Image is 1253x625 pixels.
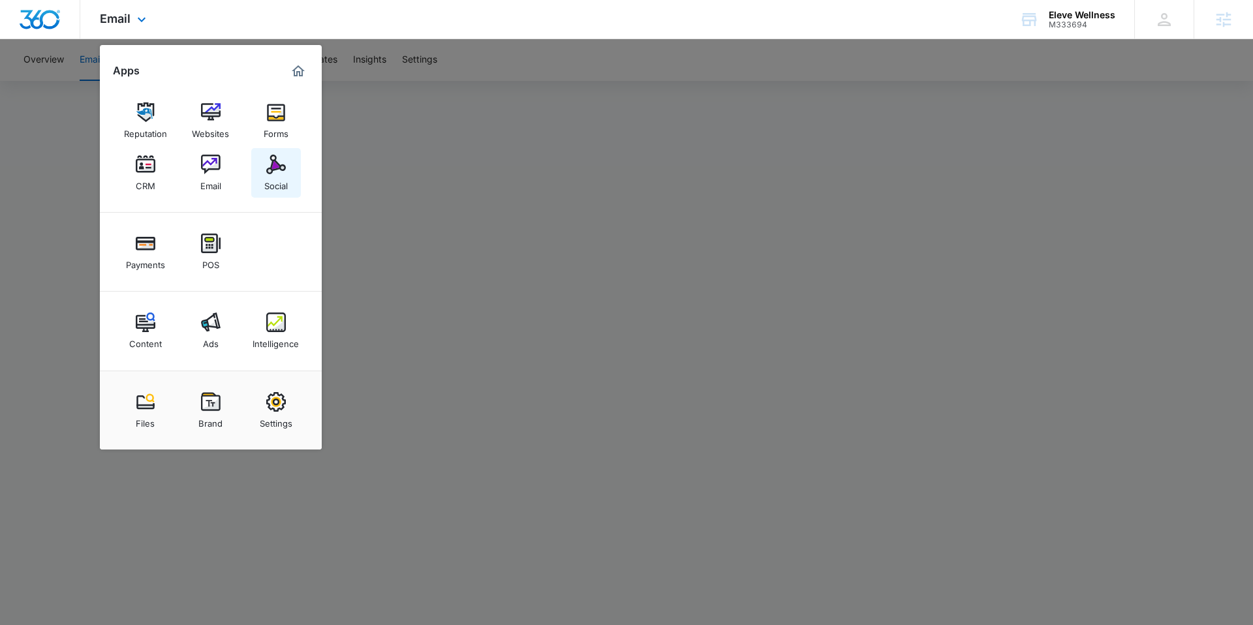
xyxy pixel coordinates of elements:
a: Intelligence [251,306,301,356]
div: Brand [198,412,223,429]
a: Payments [121,227,170,277]
a: Settings [251,386,301,435]
span: Email [100,12,131,25]
div: Intelligence [253,332,299,349]
a: Files [121,386,170,435]
a: CRM [121,148,170,198]
div: Payments [126,253,165,270]
div: account name [1049,10,1115,20]
div: Reputation [124,122,167,139]
a: Marketing 360® Dashboard [288,61,309,82]
div: Content [129,332,162,349]
a: Reputation [121,96,170,145]
div: POS [202,253,219,270]
div: Settings [260,412,292,429]
div: Social [264,174,288,191]
a: Content [121,306,170,356]
a: Ads [186,306,236,356]
a: POS [186,227,236,277]
div: Websites [192,122,229,139]
a: Brand [186,386,236,435]
a: Social [251,148,301,198]
div: CRM [136,174,155,191]
h2: Apps [113,65,140,77]
a: Email [186,148,236,198]
div: Email [200,174,221,191]
a: Websites [186,96,236,145]
div: account id [1049,20,1115,29]
div: Files [136,412,155,429]
div: Ads [203,332,219,349]
div: Forms [264,122,288,139]
a: Forms [251,96,301,145]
